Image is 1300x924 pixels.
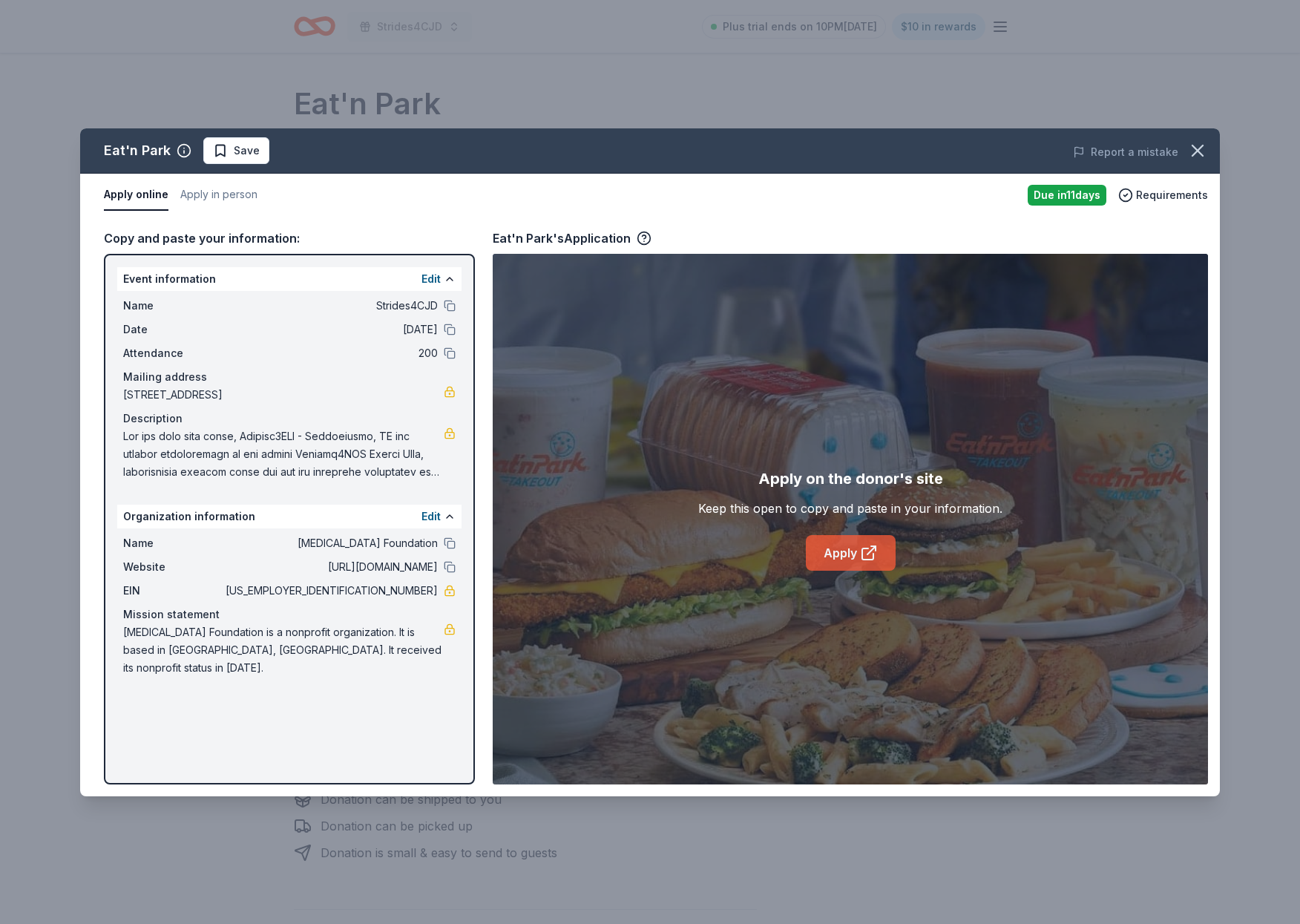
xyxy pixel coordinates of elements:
[234,142,260,160] span: Save
[104,180,168,211] button: Apply online
[1073,143,1178,161] button: Report a mistake
[123,606,456,623] div: Mission statement
[123,321,223,338] span: Date
[806,535,896,571] a: Apply
[123,410,456,427] div: Description
[123,427,444,481] span: Lor ips dolo sita conse, Adipisc3ELI - Seddoeiusmo, TE inc utlabor etdoloremagn al eni admini Ven...
[117,267,462,291] div: Event information
[758,467,943,491] div: Apply on the donor's site
[123,368,456,386] div: Mailing address
[223,321,438,338] span: [DATE]
[223,297,438,315] span: Strides4CJD
[421,270,441,288] button: Edit
[123,297,223,315] span: Name
[223,534,438,552] span: [MEDICAL_DATA] Foundation
[223,344,438,362] span: 200
[123,623,444,677] span: [MEDICAL_DATA] Foundation is a nonprofit organization. It is based in [GEOGRAPHIC_DATA], [GEOGRAP...
[698,499,1002,517] div: Keep this open to copy and paste in your information.
[104,139,171,163] div: Eat'n Park
[123,386,444,404] span: [STREET_ADDRESS]
[104,229,475,248] div: Copy and paste your information:
[123,534,223,552] span: Name
[1028,185,1106,206] div: Due in 11 days
[421,508,441,525] button: Edit
[223,558,438,576] span: [URL][DOMAIN_NAME]
[1136,186,1208,204] span: Requirements
[117,505,462,528] div: Organization information
[223,582,438,600] span: [US_EMPLOYER_IDENTIFICATION_NUMBER]
[123,582,223,600] span: EIN
[203,137,269,164] button: Save
[1118,186,1208,204] button: Requirements
[123,558,223,576] span: Website
[493,229,651,248] div: Eat'n Park's Application
[180,180,257,211] button: Apply in person
[123,344,223,362] span: Attendance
